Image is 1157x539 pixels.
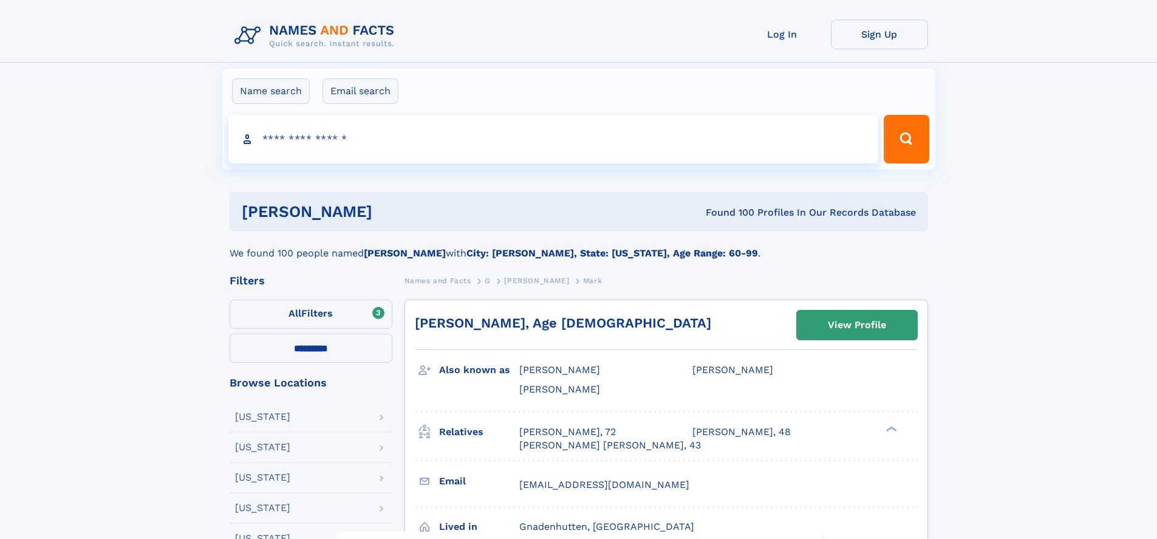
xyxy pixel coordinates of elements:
a: Names and Facts [404,273,471,288]
span: Gnadenhutten, [GEOGRAPHIC_DATA] [519,521,694,532]
label: Name search [232,78,310,104]
button: Search Button [884,115,929,163]
span: All [288,307,301,319]
h3: Relatives [439,422,519,442]
span: [EMAIL_ADDRESS][DOMAIN_NAME] [519,479,689,490]
span: G [485,276,491,285]
div: [US_STATE] [235,442,290,452]
b: City: [PERSON_NAME], State: [US_STATE], Age Range: 60-99 [466,247,758,259]
a: [PERSON_NAME], 72 [519,425,616,439]
div: Found 100 Profiles In Our Records Database [539,206,916,219]
span: [PERSON_NAME] [692,364,773,376]
span: Mark [583,276,602,285]
a: [PERSON_NAME] [PERSON_NAME], 43 [519,439,701,452]
div: [US_STATE] [235,412,290,422]
div: We found 100 people named with . [230,232,928,261]
div: View Profile [828,311,886,339]
label: Email search [323,78,398,104]
div: ❯ [883,425,898,433]
h3: Also known as [439,360,519,380]
span: [PERSON_NAME] [519,383,600,395]
input: search input [228,115,879,163]
a: [PERSON_NAME] [504,273,569,288]
a: G [485,273,491,288]
span: [PERSON_NAME] [519,364,600,376]
div: Filters [230,275,392,286]
a: View Profile [797,311,917,340]
a: Log In [734,19,831,49]
b: [PERSON_NAME] [364,247,446,259]
h3: Lived in [439,517,519,537]
div: [US_STATE] [235,503,290,513]
img: Logo Names and Facts [230,19,404,52]
h3: Email [439,471,519,492]
div: [US_STATE] [235,473,290,482]
div: Browse Locations [230,377,392,388]
a: [PERSON_NAME], 48 [692,425,791,439]
a: [PERSON_NAME], Age [DEMOGRAPHIC_DATA] [415,315,711,331]
span: [PERSON_NAME] [504,276,569,285]
label: Filters [230,300,392,329]
h1: [PERSON_NAME] [242,204,539,219]
a: Sign Up [831,19,928,49]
